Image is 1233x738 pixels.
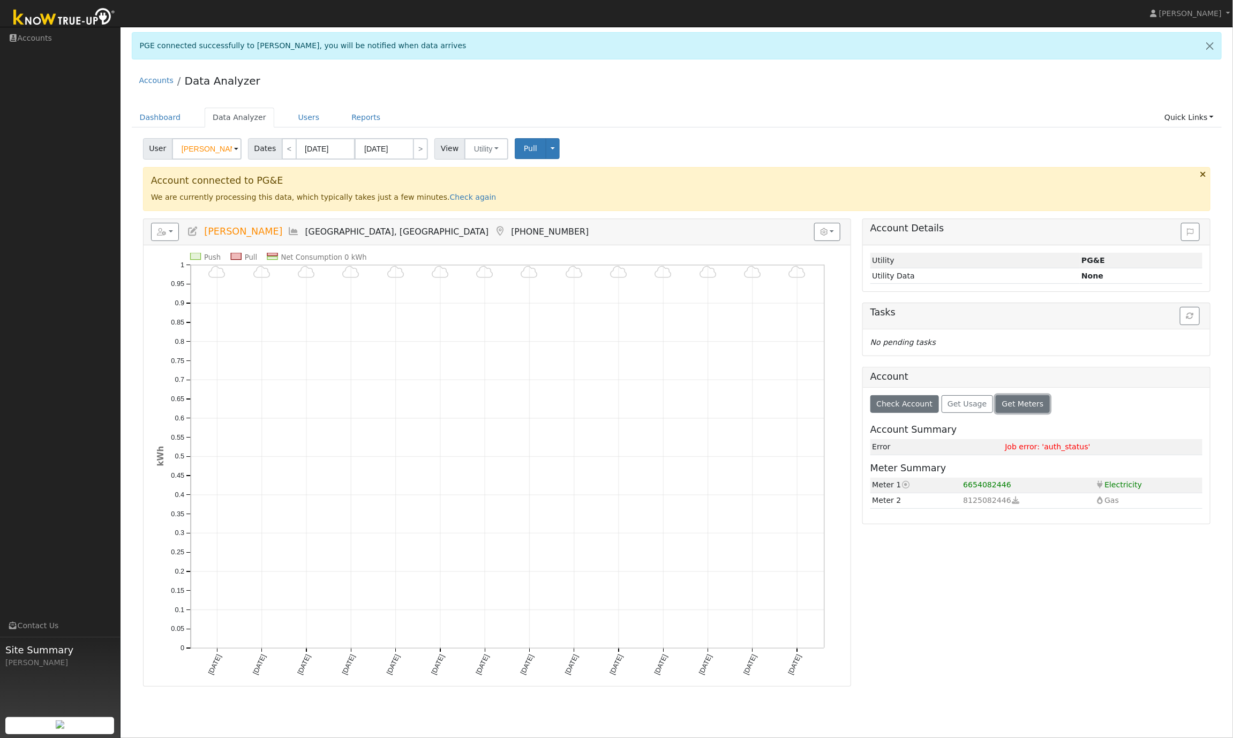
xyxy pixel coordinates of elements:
[172,138,242,160] input: Select a User
[870,253,1080,268] td: Utility
[494,226,506,237] a: Map
[175,453,184,461] text: 0.5
[56,720,64,729] img: retrieve
[175,375,184,383] text: 0.7
[171,433,184,441] text: 0.55
[208,265,225,278] i: 9/08 - Cloudy
[1095,481,1105,488] i: Electricity
[1093,478,1202,493] td: Electricity
[251,653,267,676] text: [DATE]
[143,138,172,160] span: User
[298,265,315,278] i: 9/10 - Cloudy
[132,32,1222,59] div: PGE connected successfully to [PERSON_NAME], you will be notified when data arrives
[744,265,761,278] i: 9/20 - Cloudy
[870,371,908,382] h5: Account
[1081,256,1105,265] strong: ID: 17311872, authorized: 09/22/25
[204,226,282,237] span: [PERSON_NAME]
[175,299,184,307] text: 0.9
[901,481,911,488] i: Current meter
[524,144,537,153] span: Pull
[434,138,465,160] span: View
[1181,223,1200,241] button: Issue History
[464,138,508,160] button: Utility
[870,338,936,347] i: No pending tasks
[175,529,184,537] text: 0.3
[290,108,328,127] a: Users
[1003,439,1202,455] td: Job error: 'auth_status'
[515,138,546,159] button: Pull
[296,653,312,676] text: [DATE]
[175,606,184,614] text: 0.1
[996,395,1050,413] button: Get Meters
[870,463,1202,474] h5: Meter Summary
[8,6,121,30] img: Know True-Up
[786,653,802,676] text: [DATE]
[187,226,199,237] a: Edit User (35731)
[171,548,184,556] text: 0.25
[171,280,184,288] text: 0.95
[413,138,428,160] a: >
[342,265,359,278] i: 9/11 - Cloudy
[340,653,356,676] text: [DATE]
[175,491,184,499] text: 0.4
[1199,33,1221,59] a: Close
[305,227,489,237] span: [GEOGRAPHIC_DATA], [GEOGRAPHIC_DATA]
[175,337,184,345] text: 0.8
[181,644,184,652] text: 0
[474,653,490,676] text: [DATE]
[608,653,624,676] text: [DATE]
[430,653,446,676] text: [DATE]
[385,653,401,676] text: [DATE]
[171,395,184,403] text: 0.65
[700,265,717,278] i: 9/19 - Cloudy
[870,223,1202,234] h5: Account Details
[563,653,580,676] text: [DATE]
[870,268,1080,284] td: Utility Data
[652,653,668,676] text: [DATE]
[963,496,1011,504] span: 8125082446
[248,138,282,160] span: Dates
[171,510,184,518] text: 0.35
[870,307,1202,318] h5: Tasks
[387,265,404,278] i: 9/12 - Cloudy
[253,265,270,278] i: 9/09 - Cloudy
[511,227,589,237] span: [PHONE_NUMBER]
[206,653,222,676] text: [DATE]
[171,586,184,594] text: 0.15
[697,653,713,676] text: [DATE]
[171,318,184,326] text: 0.85
[788,265,806,278] i: 9/21 - Cloudy
[5,643,115,657] span: Site Summary
[566,265,583,278] i: 9/16 - Cloudy
[870,424,1202,435] h5: Account Summary
[1156,108,1222,127] a: Quick Links
[876,400,933,408] span: Check Account
[655,265,672,278] i: 9/18 - Cloudy
[171,625,184,633] text: 0.05
[343,108,388,127] a: Reports
[1159,9,1222,18] span: [PERSON_NAME]
[870,493,961,508] td: Meter 2
[450,193,497,201] a: Check again
[281,253,366,261] text: Net Consumption 0 kWh
[132,108,189,127] a: Dashboard
[1180,307,1200,325] button: Refresh
[963,480,1011,489] span: 6654082446
[151,175,1203,186] h3: Account connected to PG&E
[432,265,449,278] i: 9/13 - Cloudy
[1093,493,1202,508] td: Gas
[245,253,257,261] text: Pull
[610,265,627,278] i: 9/17 - Cloudy
[870,395,939,413] button: Check Account
[1081,272,1103,280] strong: None
[175,414,184,422] text: 0.6
[1095,496,1105,504] i: Gas
[282,138,297,160] a: <
[5,657,115,668] div: [PERSON_NAME]
[171,471,184,479] text: 0.45
[143,167,1211,211] div: We are currently processing this data, which typically takes just a few minutes.
[139,76,174,85] a: Accounts
[171,357,184,365] text: 0.75
[518,653,535,676] text: [DATE]
[942,395,994,413] button: Get Usage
